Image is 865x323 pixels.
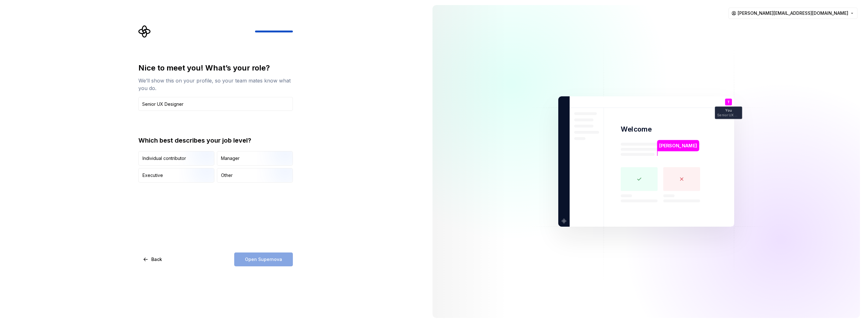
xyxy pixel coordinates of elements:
[138,25,151,38] svg: Supernova Logo
[138,63,293,73] div: Nice to meet you! What’s your role?
[221,155,240,161] div: Manager
[621,125,652,134] p: Welcome
[138,77,293,92] div: We’ll show this on your profile, so your team mates know what you do.
[717,113,740,117] p: Senior UX Designer
[151,256,162,263] span: Back
[142,172,163,178] div: Executive
[725,109,732,112] p: You
[727,100,730,104] p: T
[138,97,293,111] input: Job title
[138,252,167,266] button: Back
[729,8,857,19] button: [PERSON_NAME][EMAIL_ADDRESS][DOMAIN_NAME]
[738,10,848,16] span: [PERSON_NAME][EMAIL_ADDRESS][DOMAIN_NAME]
[138,136,293,145] div: Which best describes your job level?
[659,142,697,149] p: [PERSON_NAME]
[221,172,233,178] div: Other
[142,155,186,161] div: Individual contributor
